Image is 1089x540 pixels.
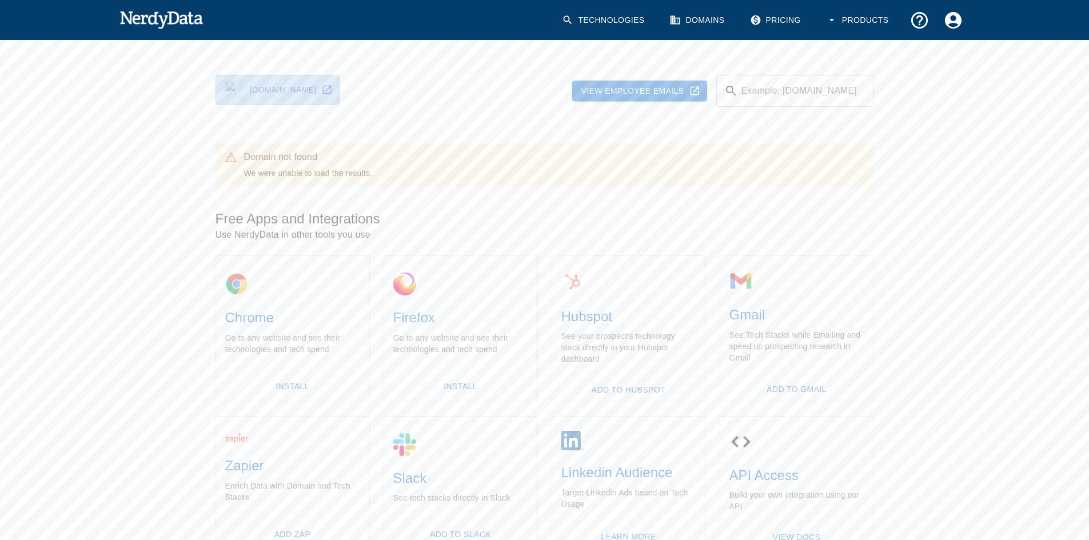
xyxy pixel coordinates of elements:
[119,8,204,31] img: NerdyData.com
[561,487,696,510] p: Target Linkedin Ads based on Tech Usage
[244,150,372,164] div: Domain not found
[561,431,584,450] img: Linkedin Audience
[729,306,864,324] h5: Gmail
[216,228,874,242] p: Use NerdyData in other tools you use
[663,3,733,37] a: Domains
[729,430,752,453] img: API Access
[561,270,584,294] img: Hubspot
[555,3,653,37] a: Technologies
[216,256,369,402] a: ChromeChromeGo to any website and see their technologies and tech spendInstall
[729,270,752,293] img: Gmail
[225,309,360,327] h5: Chrome
[393,332,528,355] p: Go to any website and see their technologies and tech spend
[393,309,528,327] h5: Firefox
[393,273,416,295] img: Firefox
[225,480,360,503] p: Enrich Data with Domain and Tech Stacks
[561,307,696,326] h5: Hubspot
[720,256,873,402] a: GmailGmailSee Tech Stacks while Emailing and speed up prospecting research in GmailAdd To Gmail
[936,3,970,37] button: Account Settings
[393,433,416,456] img: Slack
[225,332,360,355] p: Go to any website and see their technologies and tech spend
[729,489,864,512] p: Build your own integration using our API
[393,469,510,487] h5: Slack
[244,147,372,183] div: We were unable to load the results.
[572,81,707,102] a: View Employee Emails
[592,383,666,397] span: Add To Hubspot
[384,256,537,402] a: FirefoxFirefoxGo to any website and see their technologies and tech spendInstall
[561,463,696,482] h5: Linkedin Audience
[225,433,248,443] img: Zapier
[216,75,340,105] a: myfavouritegourmet.com icon[DOMAIN_NAME]
[225,457,360,475] h5: Zapier
[903,3,936,37] button: Support and Documentation
[225,81,242,98] img: myfavouritegourmet.com icon
[819,3,898,37] button: Products
[276,379,309,394] span: Install
[225,273,248,295] img: Chrome
[743,3,810,37] a: Pricing
[729,466,864,485] h5: API Access
[561,330,696,365] p: See your prospect's technology stack directly in your Hubspot dashboard
[216,210,874,228] h5: Free Apps and Integrations
[552,256,705,402] a: HubspotHubspotSee your prospect's technology stack directly in your Hubspot dashboardAdd To Hubspot
[444,379,477,394] span: Install
[767,382,827,397] span: Add To Gmail
[393,492,510,503] p: See tech stacks directly in Slack
[729,329,864,363] p: See Tech Stacks while Emailing and speed up prospecting research in Gmail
